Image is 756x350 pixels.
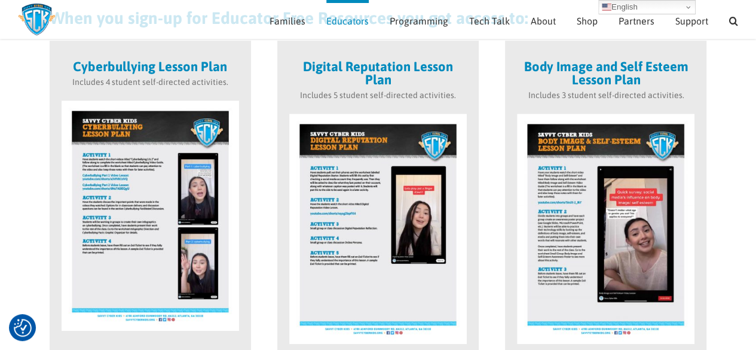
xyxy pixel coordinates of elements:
span: Support [675,16,708,26]
img: SCK-Lesson-Plan-Cyberbullying [62,101,239,331]
span: Programming [390,16,448,26]
p: Includes 4 student self-directed activities. [62,76,239,89]
strong: Digital Reputation Lesson Plan [303,59,453,87]
p: Includes 5 student self-directed activities. [289,89,467,102]
span: Families [270,16,305,26]
img: Savvy Cyber Kids Logo [18,3,56,36]
strong: Body Image and Self Esteem Lesson Plan [524,59,688,87]
img: Revisit consent button [14,319,32,337]
span: Tech Talk [469,16,510,26]
img: SCK-Lesson-Plan-Digital-Reputation [289,114,467,344]
span: Shop [577,16,598,26]
strong: Cyberbullying Lesson Plan [73,59,227,74]
span: Partners [619,16,654,26]
img: SCK-Lesson-Plan-Body-Image-&-Self-Esteem [517,114,694,344]
p: Includes 3 student self-directed activities. [517,89,694,102]
span: Educators [326,16,369,26]
button: Consent Preferences [14,319,32,337]
img: en [602,2,611,12]
span: About [531,16,556,26]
